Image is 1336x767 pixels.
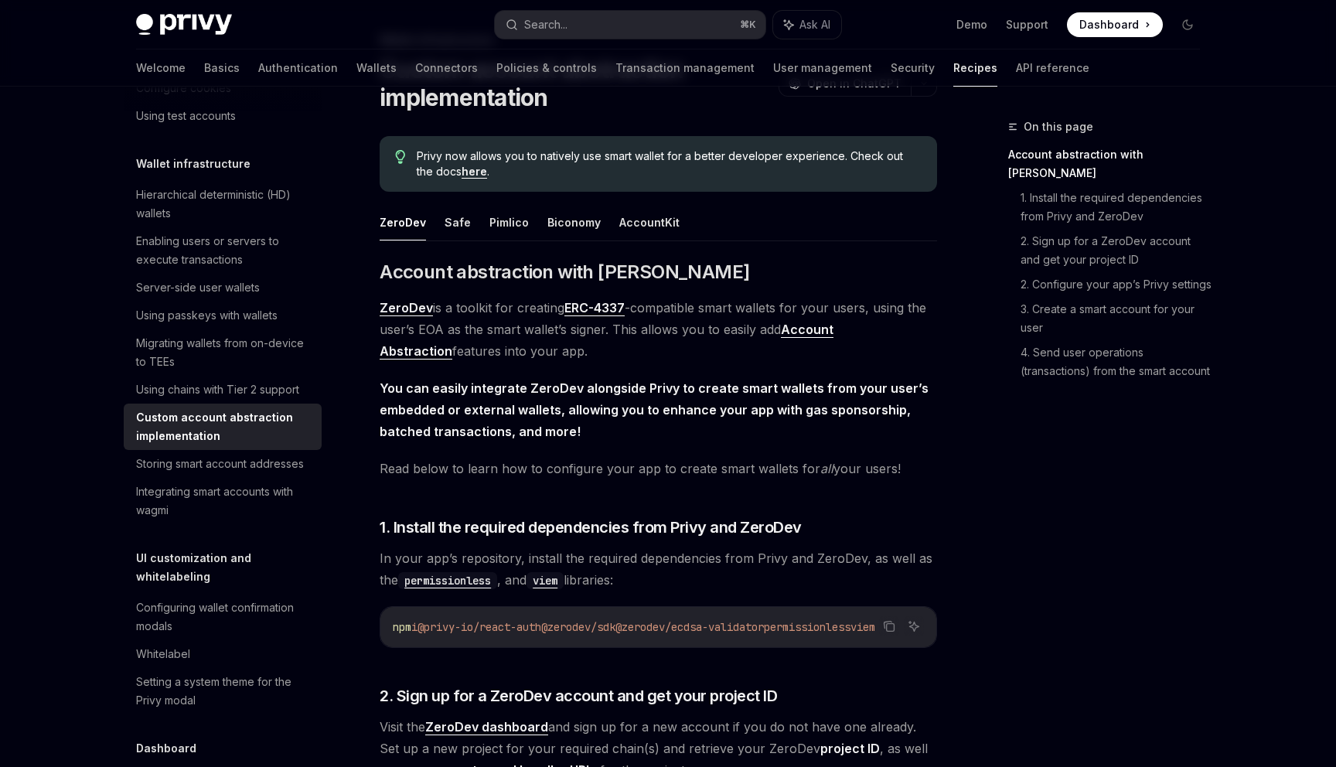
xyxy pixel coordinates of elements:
a: Account abstraction with [PERSON_NAME] [1008,142,1212,186]
a: viem [527,572,564,588]
span: Read below to learn how to configure your app to create smart wallets for your users! [380,458,937,479]
code: permissionless [398,572,497,589]
span: Dashboard [1079,17,1139,32]
button: Ask AI [904,616,924,636]
a: Server-side user wallets [124,274,322,302]
a: Configuring wallet confirmation modals [124,594,322,640]
div: Using passkeys with wallets [136,306,278,325]
a: 2. Configure your app’s Privy settings [1021,272,1212,297]
strong: You can easily integrate ZeroDev alongside Privy to create smart wallets from your user’s embedde... [380,380,929,439]
button: Copy the contents from the code block [879,616,899,636]
a: Custom account abstraction implementation [124,404,322,450]
button: Toggle dark mode [1175,12,1200,37]
a: Transaction management [615,49,755,87]
span: Account abstraction with [PERSON_NAME] [380,260,749,285]
strong: ZeroDev dashboard [425,719,548,735]
h5: Wallet infrastructure [136,155,250,173]
button: ZeroDev [380,204,426,240]
code: viem [527,572,564,589]
a: ZeroDev [380,300,433,316]
div: Storing smart account addresses [136,455,304,473]
img: dark logo [136,14,232,36]
a: Using passkeys with wallets [124,302,322,329]
a: 3. Create a smart account for your user [1021,297,1212,340]
button: Pimlico [489,204,529,240]
div: Whitelabel [136,645,190,663]
span: permissionless [764,620,850,634]
span: @zerodev/ecdsa-validator [615,620,764,634]
span: 2. Sign up for a ZeroDev account and get your project ID [380,685,777,707]
span: ⌘ K [740,19,756,31]
a: Authentication [258,49,338,87]
a: Demo [956,17,987,32]
span: @privy-io/react-auth [417,620,541,634]
a: permissionless [398,572,497,588]
a: User management [773,49,872,87]
span: 1. Install the required dependencies from Privy and ZeroDev [380,516,802,538]
span: is a toolkit for creating -compatible smart wallets for your users, using the user’s EOA as the s... [380,297,937,362]
a: Setting a system theme for the Privy modal [124,668,322,714]
span: On this page [1024,118,1093,136]
span: @zerodev/sdk [541,620,615,634]
a: here [462,165,487,179]
div: Integrating smart accounts with wagmi [136,482,312,520]
a: 4. Send user operations (transactions) from the smart account [1021,340,1212,383]
a: 1. Install the required dependencies from Privy and ZeroDev [1021,186,1212,229]
a: Integrating smart accounts with wagmi [124,478,322,524]
a: Security [891,49,935,87]
a: ZeroDev dashboard [425,719,548,735]
span: npm [393,620,411,634]
span: i [411,620,417,634]
a: ERC-4337 [564,300,625,316]
svg: Tip [395,150,406,164]
a: Support [1006,17,1048,32]
a: Basics [204,49,240,87]
a: Migrating wallets from on-device to TEEs [124,329,322,376]
a: Policies & controls [496,49,597,87]
div: Using chains with Tier 2 support [136,380,299,399]
button: Search...⌘K [495,11,765,39]
div: Server-side user wallets [136,278,260,297]
a: 2. Sign up for a ZeroDev account and get your project ID [1021,229,1212,272]
h5: Dashboard [136,739,196,758]
button: Biconomy [547,204,601,240]
span: Privy now allows you to natively use smart wallet for a better developer experience. Check out th... [417,148,922,179]
div: Custom account abstraction implementation [136,408,312,445]
a: Using chains with Tier 2 support [124,376,322,404]
a: API reference [1016,49,1089,87]
div: Using test accounts [136,107,236,125]
div: Setting a system theme for the Privy modal [136,673,312,710]
a: Dashboard [1067,12,1163,37]
strong: project ID [820,741,880,756]
div: Configuring wallet confirmation modals [136,598,312,636]
span: Ask AI [799,17,830,32]
button: Ask AI [773,11,841,39]
div: Search... [524,15,567,34]
div: Enabling users or servers to execute transactions [136,232,312,269]
h5: UI customization and whitelabeling [136,549,322,586]
div: Migrating wallets from on-device to TEEs [136,334,312,371]
a: Using test accounts [124,102,322,130]
a: Welcome [136,49,186,87]
em: all [820,461,833,476]
a: Connectors [415,49,478,87]
a: Hierarchical deterministic (HD) wallets [124,181,322,227]
span: viem [850,620,875,634]
button: Safe [445,204,471,240]
a: Whitelabel [124,640,322,668]
div: Hierarchical deterministic (HD) wallets [136,186,312,223]
button: AccountKit [619,204,680,240]
a: Recipes [953,49,997,87]
a: Wallets [356,49,397,87]
a: Storing smart account addresses [124,450,322,478]
span: In your app’s repository, install the required dependencies from Privy and ZeroDev, as well as th... [380,547,937,591]
a: Enabling users or servers to execute transactions [124,227,322,274]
